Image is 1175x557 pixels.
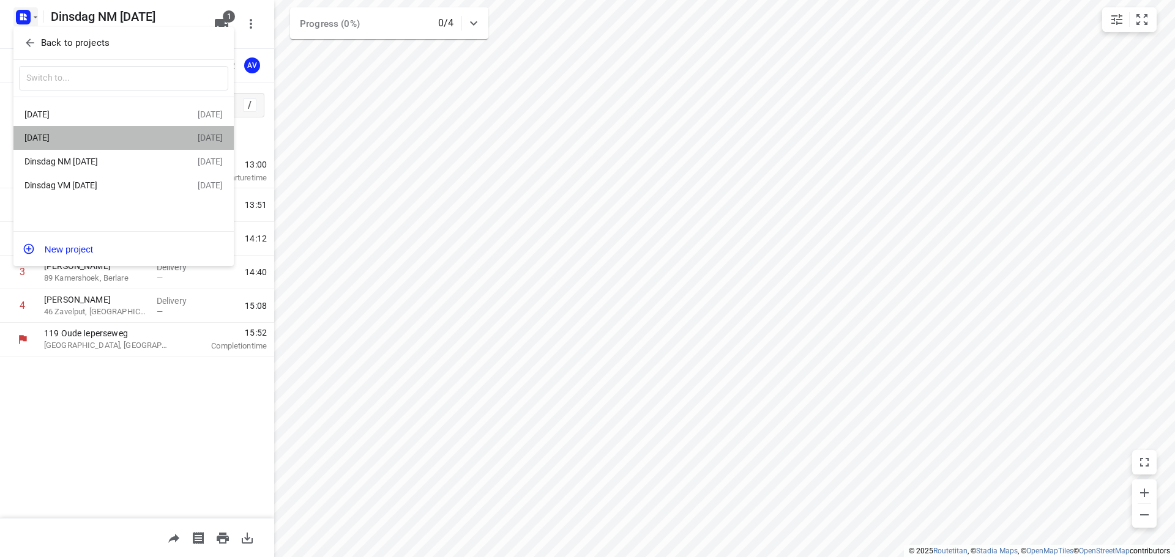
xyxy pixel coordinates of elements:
div: [DATE] [198,180,223,190]
div: [DATE][DATE] [13,126,234,150]
input: Switch to... [19,66,228,91]
div: [DATE] [24,133,165,142]
div: Dinsdag VM [DATE][DATE] [13,174,234,197]
div: [DATE] [198,157,223,166]
button: New project [13,237,234,261]
div: [DATE] [198,133,223,142]
div: Dinsdag NM [DATE][DATE] [13,150,234,174]
div: [DATE] [24,109,165,119]
div: [DATE] [198,109,223,119]
div: [DATE][DATE] [13,102,234,126]
p: Back to projects [41,36,110,50]
div: Dinsdag NM [DATE] [24,157,165,166]
button: Back to projects [19,33,228,53]
div: Dinsdag VM [DATE] [24,180,165,190]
